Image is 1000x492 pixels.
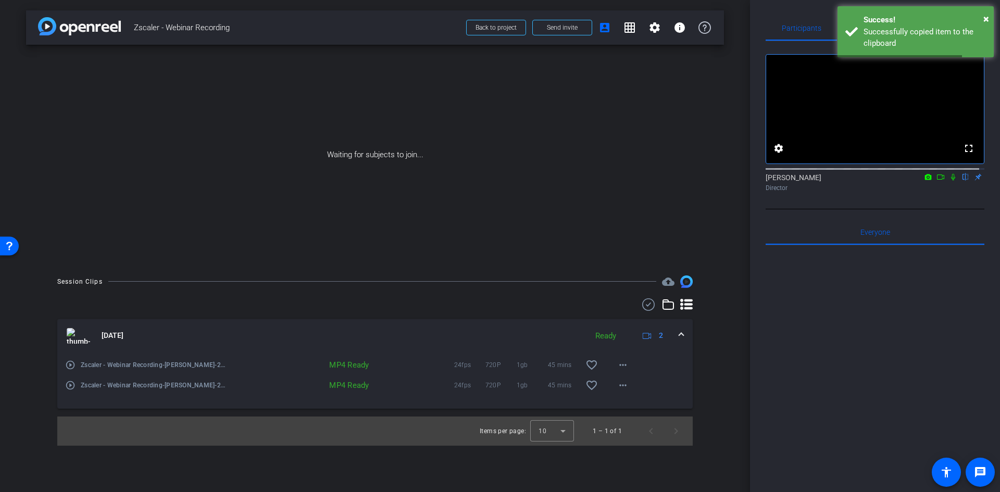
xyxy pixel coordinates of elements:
span: Send invite [547,23,578,32]
mat-icon: settings [772,142,785,155]
span: [DATE] [102,330,123,341]
mat-icon: flip [959,172,972,181]
mat-icon: fullscreen [963,142,975,155]
button: Previous page [639,419,664,444]
img: thumb-nail [67,328,90,344]
mat-icon: account_box [598,21,611,34]
mat-icon: play_circle_outline [65,380,76,390]
div: Success! [864,14,986,26]
span: Back to project [476,24,517,31]
span: Zscaler - Webinar Recording-[PERSON_NAME]-2025-06-25-07-40-05-893-2 [81,360,226,370]
div: Session Clips [57,276,103,287]
div: [PERSON_NAME] [766,172,984,193]
span: Zscaler - Webinar Recording-[PERSON_NAME]-2025-06-25-07-40-05-893-4 [81,380,226,390]
span: Zscaler - Webinar Recording [134,17,460,38]
mat-icon: settings [648,21,661,34]
div: 1 – 1 of 1 [593,426,622,436]
mat-icon: info [673,21,686,34]
button: Next page [664,419,689,444]
div: Director [766,183,984,193]
span: × [983,12,989,25]
mat-icon: play_circle_outline [65,360,76,370]
div: Items per page: [480,426,526,436]
img: app-logo [38,17,121,35]
mat-icon: message [974,466,986,478]
button: Close [983,11,989,27]
mat-icon: accessibility [940,466,953,478]
span: Participants [782,24,821,32]
div: Waiting for subjects to join... [26,45,724,265]
mat-icon: grid_on [623,21,636,34]
span: Everyone [860,229,890,236]
div: Successfully copied item to the clipboard [864,26,986,49]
